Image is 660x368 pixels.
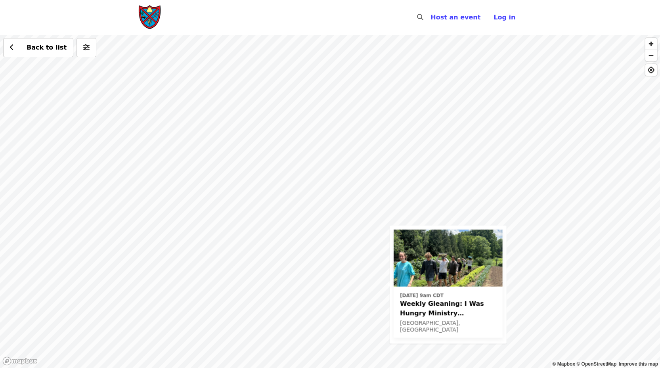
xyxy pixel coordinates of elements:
[400,299,496,318] span: Weekly Gleaning: I Was Hungry Ministry ([GEOGRAPHIC_DATA], [GEOGRAPHIC_DATA])
[27,44,67,51] span: Back to list
[394,230,503,287] img: Weekly Gleaning: I Was Hungry Ministry (Antioch, TN) organized by Society of St. Andrew
[553,361,576,367] a: Mapbox
[3,38,73,57] button: Back to list
[2,356,37,366] a: Mapbox logo
[576,361,616,367] a: OpenStreetMap
[417,13,423,21] i: search icon
[10,44,14,51] i: chevron-left icon
[645,38,657,50] button: Zoom In
[430,13,480,21] a: Host an event
[645,64,657,76] button: Find My Location
[77,38,96,57] button: More filters (0 selected)
[494,13,515,21] span: Log in
[428,8,434,27] input: Search
[138,5,162,30] img: Society of St. Andrew - Home
[83,44,90,51] i: sliders-h icon
[394,230,503,338] a: See details for "Weekly Gleaning: I Was Hungry Ministry (Antioch, TN)"
[619,361,658,367] a: Map feedback
[400,292,444,299] time: [DATE] 9am CDT
[645,50,657,61] button: Zoom Out
[400,320,496,333] div: [GEOGRAPHIC_DATA], [GEOGRAPHIC_DATA]
[487,10,522,25] button: Log in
